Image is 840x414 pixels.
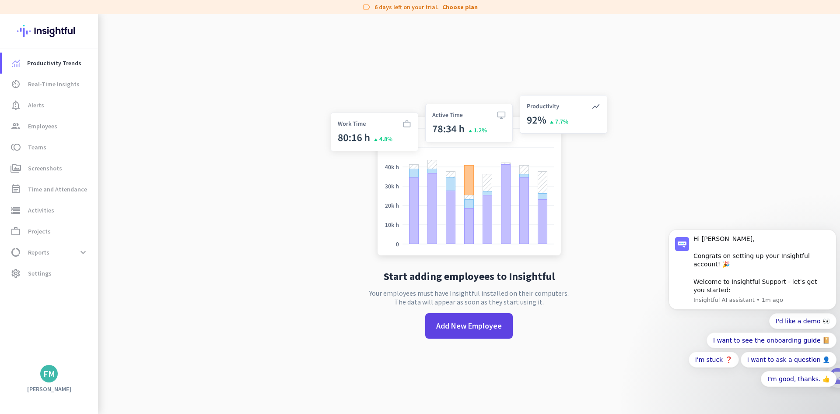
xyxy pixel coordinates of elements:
[436,320,502,332] span: Add New Employee
[362,3,371,11] i: label
[28,121,57,131] span: Employees
[28,79,80,89] span: Real-Time Insights
[10,205,21,216] i: storage
[112,115,166,124] p: About 10 minutes
[2,200,98,221] a: storageActivities
[131,273,175,308] button: Tasks
[28,226,51,237] span: Projects
[2,74,98,95] a: av_timerReal-Time Insights
[9,115,31,124] p: 4 steps
[10,79,21,89] i: av_timer
[10,226,21,237] i: work_outline
[384,271,555,282] h2: Start adding employees to Insightful
[12,59,20,67] img: menu-item
[49,94,144,103] div: [PERSON_NAME] from Insightful
[12,65,163,86] div: You're just a few steps away from completing the essential app setup
[2,137,98,158] a: tollTeams
[74,4,102,19] h1: Tasks
[28,205,54,216] span: Activities
[2,158,98,179] a: perm_mediaScreenshots
[143,295,162,301] span: Tasks
[2,263,98,284] a: settingsSettings
[87,273,131,308] button: Help
[75,244,91,260] button: expand_more
[10,268,21,279] i: settings
[28,142,46,152] span: Teams
[425,313,513,339] button: Add New Employee
[34,211,118,228] button: Add your employees
[13,295,31,301] span: Home
[34,252,148,270] div: Initial tracking settings and how to edit them
[102,295,116,301] span: Help
[10,163,21,173] i: perm_media
[10,121,21,131] i: group
[12,34,163,65] div: 🎊 Welcome to Insightful! 🎊
[17,14,81,48] img: Insightful logo
[34,152,148,161] div: Add employees
[442,3,478,11] a: Choose plan
[27,58,81,68] span: Productivity Trends
[665,181,840,410] iframe: Intercom notifications message
[2,179,98,200] a: event_noteTime and Attendance
[51,295,81,301] span: Messages
[43,369,55,378] div: FM
[2,221,98,242] a: work_outlineProjects
[16,149,159,163] div: 1Add employees
[34,167,152,204] div: It's time to add your employees! This is crucial since Insightful will start collecting their act...
[28,247,49,258] span: Reports
[28,100,44,110] span: Alerts
[44,273,87,308] button: Messages
[28,184,87,195] span: Time and Attendance
[2,53,98,74] a: menu-itemProductivity Trends
[154,4,169,19] div: Close
[324,90,614,264] img: no-search-results
[28,163,62,173] span: Screenshots
[10,100,21,110] i: notification_important
[10,142,21,152] i: toll
[10,247,21,258] i: data_usage
[2,95,98,116] a: notification_importantAlerts
[2,242,98,263] a: data_usageReportsexpand_more
[28,268,52,279] span: Settings
[369,289,569,306] p: Your employees must have Insightful installed on their computers. The data will appear as soon as...
[31,92,45,106] img: Profile image for Tamara
[16,249,159,270] div: 2Initial tracking settings and how to edit them
[2,116,98,137] a: groupEmployees
[10,184,21,195] i: event_note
